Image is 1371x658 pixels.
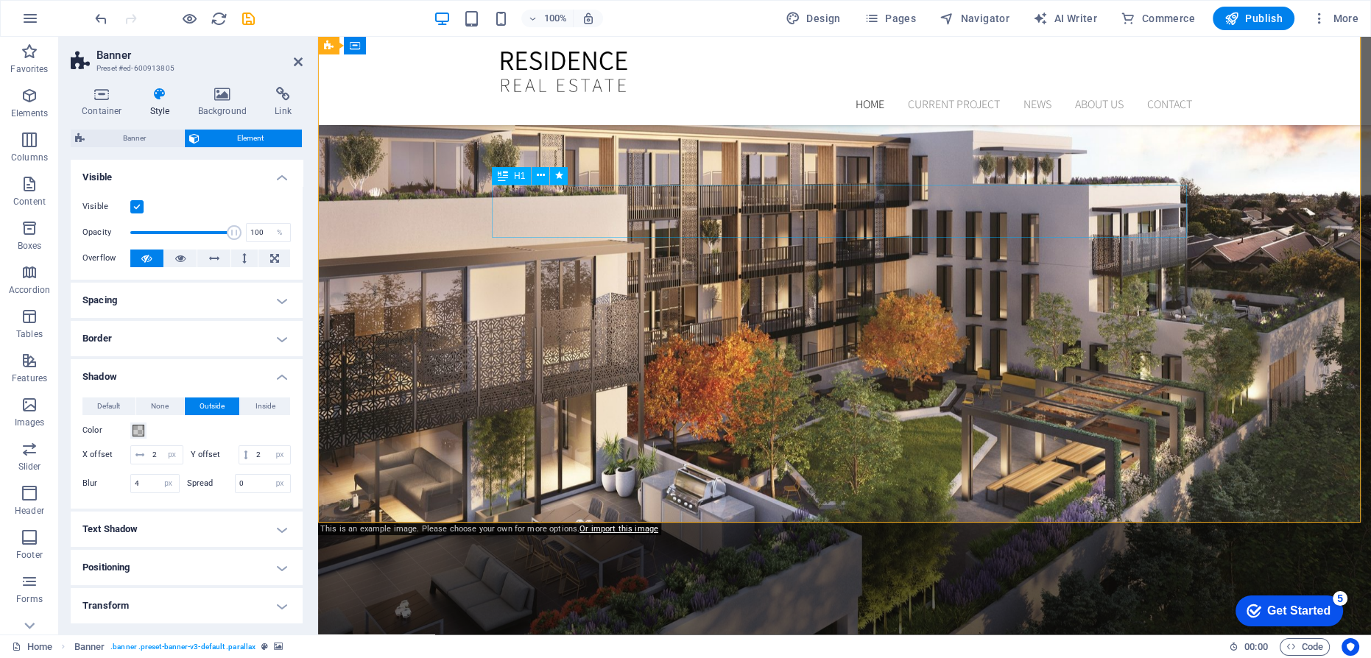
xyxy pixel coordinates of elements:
[210,10,228,27] button: reload
[109,3,124,18] div: 5
[187,87,264,118] h4: Background
[12,372,47,384] p: Features
[18,461,41,473] p: Slider
[191,450,239,459] label: Y offset
[240,397,290,415] button: Inside
[1027,7,1103,30] button: AI Writer
[1213,7,1294,30] button: Publish
[521,10,574,27] button: 100%
[71,512,303,547] h4: Text Shadow
[74,638,105,656] span: Click to select. Double-click to edit
[940,11,1009,26] span: Navigator
[1342,638,1359,656] button: Usercentrics
[211,10,228,27] i: Reload page
[71,321,303,356] h4: Border
[1280,638,1330,656] button: Code
[71,160,303,186] h4: Visible
[10,63,48,75] p: Favorites
[543,10,567,27] h6: 100%
[1255,641,1257,652] span: :
[11,107,49,119] p: Elements
[185,130,303,147] button: Element
[9,284,50,296] p: Accordion
[71,588,303,623] h4: Transform
[74,638,283,656] nav: breadcrumb
[82,228,130,236] label: Opacity
[579,524,658,534] a: Or import this image
[136,397,184,415] button: None
[93,10,110,27] i: Undo: Change shadow (Ctrl+Z)
[96,49,303,62] h2: Banner
[110,638,255,656] span: . banner .preset-banner-v3-default .parallax
[261,643,268,651] i: This element is a customizable preset
[71,87,139,118] h4: Container
[514,171,525,180] span: H1
[180,10,198,27] button: Click here to leave preview mode and continue editing
[786,11,841,26] span: Design
[82,198,130,216] label: Visible
[1224,11,1283,26] span: Publish
[15,505,44,517] p: Header
[92,10,110,27] button: undo
[1312,11,1358,26] span: More
[255,397,275,415] span: Inside
[1115,7,1201,30] button: Commerce
[582,12,595,25] i: On resize automatically adjust zoom level to fit chosen device.
[240,10,257,27] i: Save (Ctrl+S)
[239,10,257,27] button: save
[96,62,273,75] h3: Preset #ed-600913805
[89,130,180,147] span: Banner
[82,450,130,459] label: X offset
[1229,638,1268,656] h6: Session time
[1286,638,1323,656] span: Code
[43,16,107,29] div: Get Started
[82,479,130,487] label: Blur
[317,523,661,535] div: This is an example image. Please choose your own for more options.
[16,549,43,561] p: Footer
[12,7,119,38] div: Get Started 5 items remaining, 0% complete
[71,359,303,386] h4: Shadow
[82,422,130,439] label: Color
[16,593,43,605] p: Forms
[1244,638,1267,656] span: 00 00
[11,152,48,163] p: Columns
[13,196,46,208] p: Content
[264,87,303,118] h4: Link
[82,397,135,415] button: Default
[15,417,45,428] p: Images
[1033,11,1097,26] span: AI Writer
[269,224,290,241] div: %
[12,638,52,656] a: Click to cancel selection. Double-click to open Pages
[274,643,283,651] i: This element contains a background
[204,130,298,147] span: Element
[71,550,303,585] h4: Positioning
[151,397,169,415] span: None
[185,397,240,415] button: Outside
[859,7,922,30] button: Pages
[139,87,187,118] h4: Style
[1121,11,1195,26] span: Commerce
[864,11,916,26] span: Pages
[16,328,43,340] p: Tables
[780,7,847,30] div: Design (Ctrl+Alt+Y)
[780,7,847,30] button: Design
[187,479,235,487] label: Spread
[1306,7,1364,30] button: More
[18,240,42,252] p: Boxes
[71,283,303,318] h4: Spacing
[71,130,184,147] button: Banner
[934,7,1015,30] button: Navigator
[82,250,130,267] label: Overflow
[97,397,120,415] span: Default
[200,397,225,415] span: Outside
